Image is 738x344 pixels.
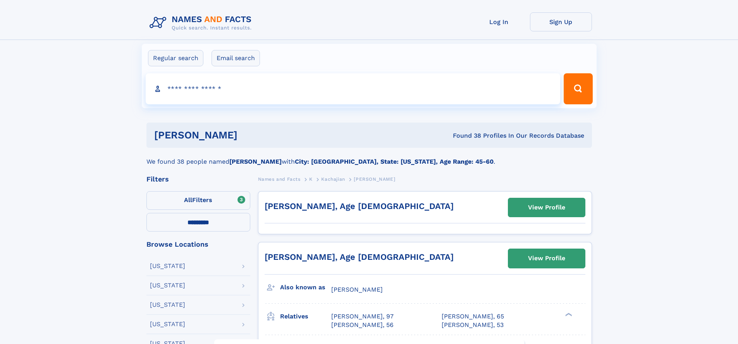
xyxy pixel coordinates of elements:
[265,252,454,262] a: [PERSON_NAME], Age [DEMOGRAPHIC_DATA]
[146,12,258,33] img: Logo Names and Facts
[309,174,313,184] a: K
[295,158,494,165] b: City: [GEOGRAPHIC_DATA], State: [US_STATE], Age Range: 45-60
[280,310,331,323] h3: Relatives
[265,201,454,211] a: [PERSON_NAME], Age [DEMOGRAPHIC_DATA]
[309,176,313,182] span: K
[229,158,282,165] b: [PERSON_NAME]
[146,191,250,210] label: Filters
[321,176,345,182] span: Kachajian
[331,312,394,321] a: [PERSON_NAME], 97
[331,321,394,329] a: [PERSON_NAME], 56
[154,130,345,140] h1: [PERSON_NAME]
[146,73,561,104] input: search input
[442,321,504,329] a: [PERSON_NAME], 53
[354,176,395,182] span: [PERSON_NAME]
[564,73,592,104] button: Search Button
[563,312,573,317] div: ❯
[212,50,260,66] label: Email search
[280,281,331,294] h3: Also known as
[150,321,185,327] div: [US_STATE]
[146,176,250,183] div: Filters
[258,174,301,184] a: Names and Facts
[148,50,203,66] label: Regular search
[146,148,592,166] div: We found 38 people named with .
[184,196,192,204] span: All
[528,199,565,216] div: View Profile
[146,241,250,248] div: Browse Locations
[150,282,185,289] div: [US_STATE]
[321,174,345,184] a: Kachajian
[508,249,585,268] a: View Profile
[150,263,185,269] div: [US_STATE]
[530,12,592,31] a: Sign Up
[331,286,383,293] span: [PERSON_NAME]
[528,249,565,267] div: View Profile
[442,312,504,321] a: [PERSON_NAME], 65
[345,131,584,140] div: Found 38 Profiles In Our Records Database
[468,12,530,31] a: Log In
[150,302,185,308] div: [US_STATE]
[508,198,585,217] a: View Profile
